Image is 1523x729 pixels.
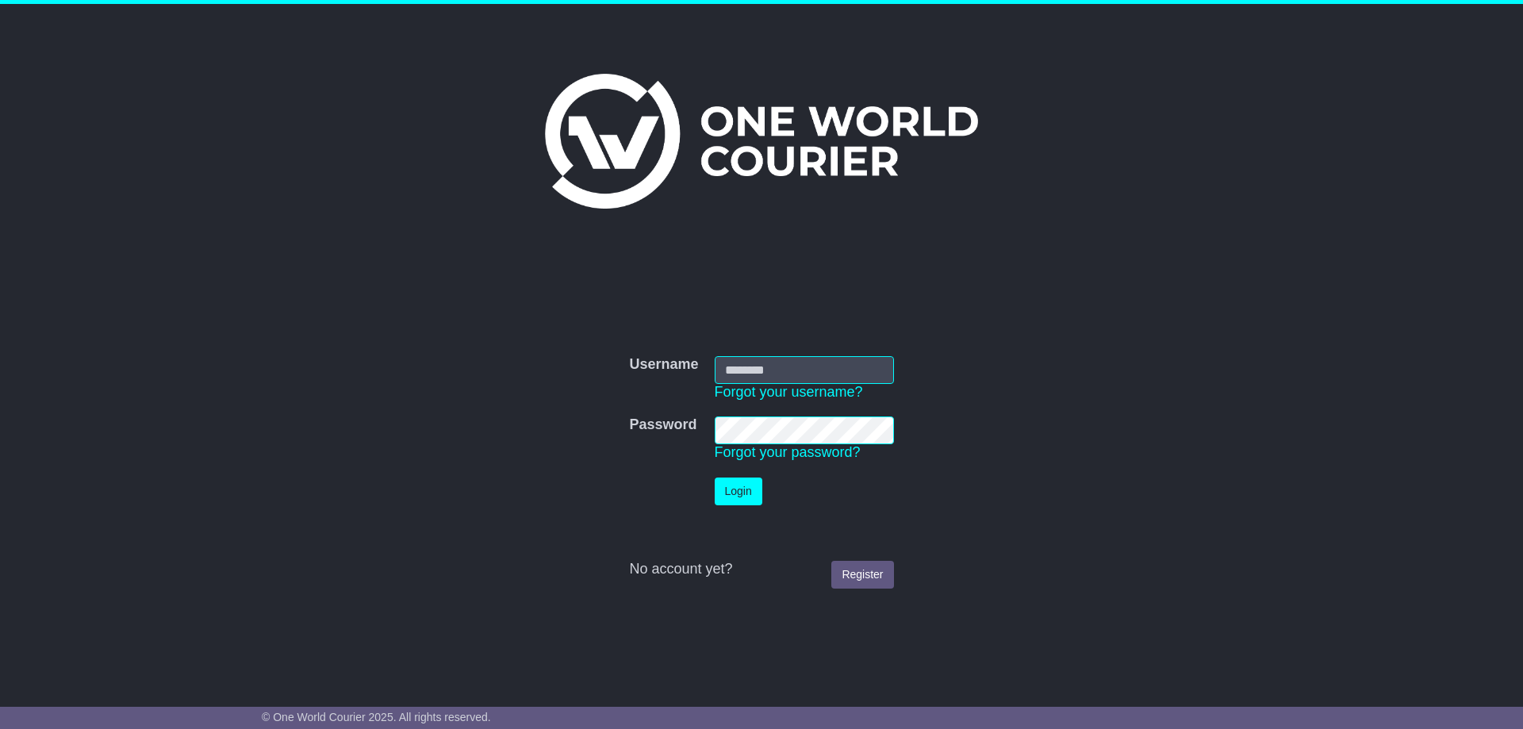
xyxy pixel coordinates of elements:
label: Password [629,416,696,434]
button: Login [715,478,762,505]
div: No account yet? [629,561,893,578]
label: Username [629,356,698,374]
a: Register [831,561,893,589]
span: © One World Courier 2025. All rights reserved. [262,711,491,723]
a: Forgot your username? [715,384,863,400]
img: One World [545,74,978,209]
a: Forgot your password? [715,444,861,460]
